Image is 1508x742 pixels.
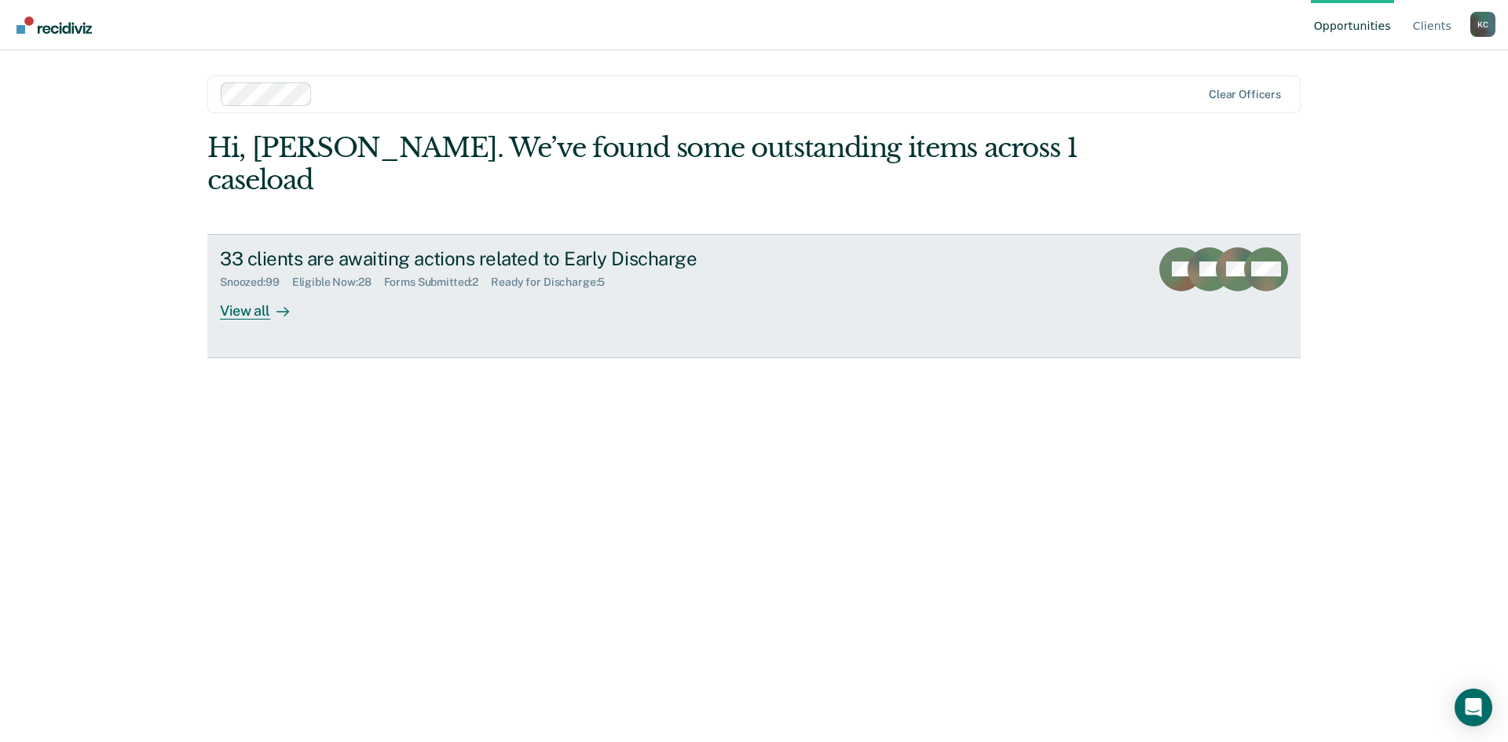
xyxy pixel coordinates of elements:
[207,234,1301,358] a: 33 clients are awaiting actions related to Early DischargeSnoozed:99Eligible Now:28Forms Submitte...
[384,276,492,289] div: Forms Submitted : 2
[16,16,92,34] img: Recidiviz
[1470,12,1495,37] button: Profile dropdown button
[207,132,1082,196] div: Hi, [PERSON_NAME]. We’ve found some outstanding items across 1 caseload
[1470,12,1495,37] div: K C
[220,276,292,289] div: Snoozed : 99
[292,276,384,289] div: Eligible Now : 28
[491,276,617,289] div: Ready for Discharge : 5
[220,289,308,320] div: View all
[220,247,771,270] div: 33 clients are awaiting actions related to Early Discharge
[1209,88,1281,101] div: Clear officers
[1455,689,1492,726] div: Open Intercom Messenger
